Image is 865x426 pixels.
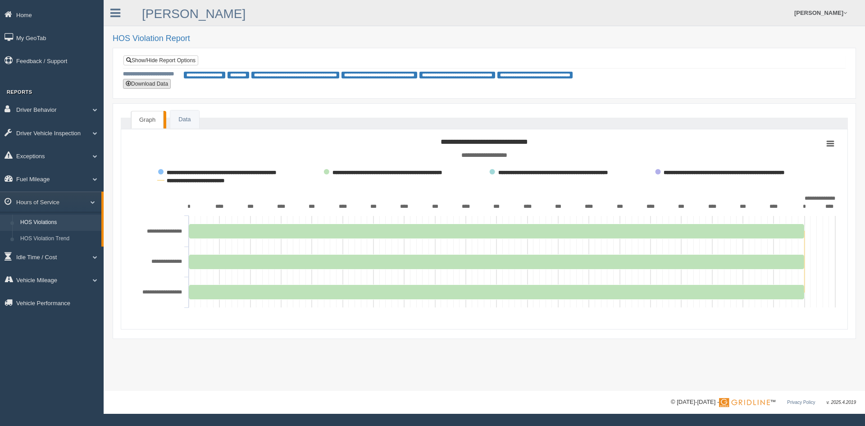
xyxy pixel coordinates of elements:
a: HOS Violations [16,215,101,231]
span: v. 2025.4.2019 [827,400,856,405]
a: Show/Hide Report Options [123,55,198,65]
a: Data [170,110,199,129]
div: © [DATE]-[DATE] - ™ [671,398,856,407]
a: Graph [131,111,164,129]
h2: HOS Violation Report [113,34,856,43]
a: Privacy Policy [787,400,815,405]
img: Gridline [719,398,770,407]
a: [PERSON_NAME] [142,7,246,21]
a: HOS Violation Trend [16,231,101,247]
button: Download Data [123,79,171,89]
